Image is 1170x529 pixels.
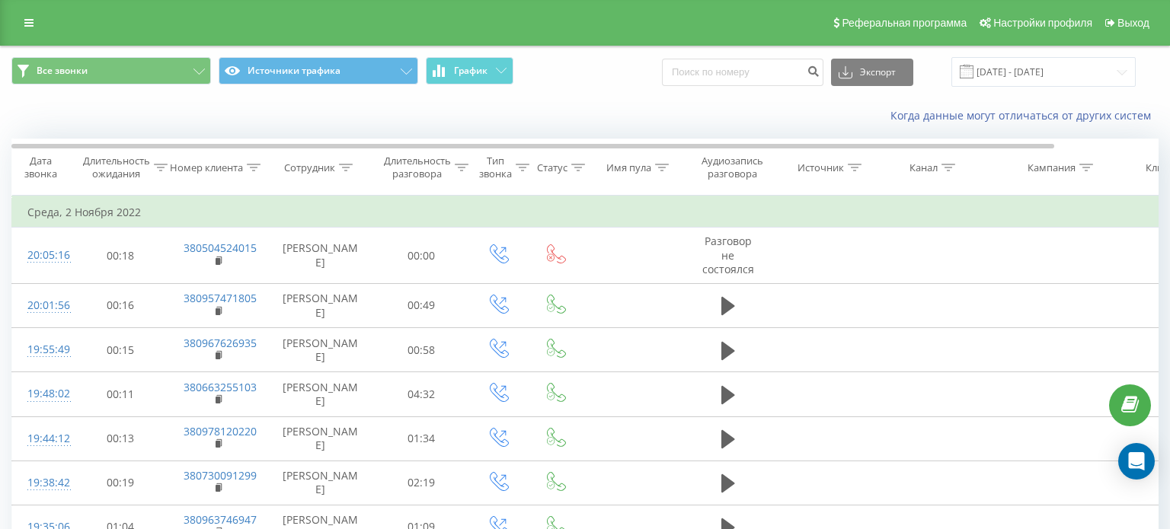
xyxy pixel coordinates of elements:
div: 19:55:49 [27,335,58,365]
div: Канал [909,161,938,174]
div: Длительность ожидания [83,155,150,180]
span: Разговор не состоялся [702,234,754,276]
div: Статус [537,161,567,174]
button: Все звонки [11,57,211,84]
td: 00:13 [73,416,168,460]
a: Когда данные могут отличаться от других систем [890,108,1159,123]
span: Настройки профиля [993,17,1092,29]
a: 380730091299 [184,468,257,483]
td: 02:19 [374,460,469,505]
td: 04:32 [374,372,469,416]
td: 00:00 [374,228,469,284]
div: 19:38:42 [27,468,58,498]
td: [PERSON_NAME] [267,228,374,284]
td: 00:19 [73,460,168,505]
div: Номер клиента [170,161,243,174]
td: [PERSON_NAME] [267,283,374,327]
td: 00:16 [73,283,168,327]
a: 380504524015 [184,241,257,255]
td: [PERSON_NAME] [267,460,374,505]
div: 20:05:16 [27,241,58,270]
td: 00:58 [374,328,469,372]
div: Open Intercom Messenger [1118,443,1155,480]
td: 01:34 [374,416,469,460]
td: 00:11 [73,372,168,416]
td: 00:18 [73,228,168,284]
span: Все звонки [37,65,88,77]
div: Источник [798,161,844,174]
div: Сотрудник [284,161,335,174]
span: Реферальная программа [842,17,967,29]
input: Поиск по номеру [662,59,823,86]
div: Аудиозапись разговора [695,155,769,180]
button: Экспорт [831,59,913,86]
div: 19:48:02 [27,379,58,409]
button: График [426,57,513,84]
div: Кампания [1028,161,1076,174]
td: [PERSON_NAME] [267,416,374,460]
button: Источники трафика [219,57,418,84]
div: 19:44:12 [27,424,58,454]
a: 380963746947 [184,512,257,527]
a: 380978120220 [184,424,257,438]
td: [PERSON_NAME] [267,372,374,416]
div: Длительность разговора [384,155,451,180]
td: [PERSON_NAME] [267,328,374,372]
div: Имя пула [606,161,651,174]
div: 20:01:56 [27,291,58,320]
a: 380957471805 [184,291,257,305]
td: 00:49 [374,283,469,327]
div: Дата звонка [12,155,69,180]
a: 380663255103 [184,380,257,394]
span: График [454,65,487,76]
a: 380967626935 [184,336,257,350]
div: Тип звонка [479,155,512,180]
td: 00:15 [73,328,168,372]
span: Выход [1117,17,1149,29]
